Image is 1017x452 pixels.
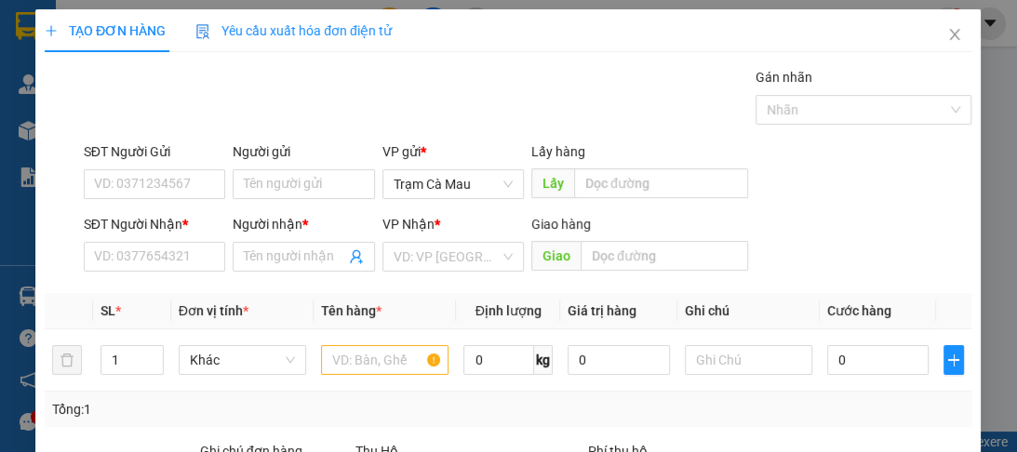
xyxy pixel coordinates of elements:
[534,345,553,375] span: kg
[349,249,364,264] span: user-add
[45,24,58,37] span: plus
[948,27,963,42] span: close
[84,214,225,234] div: SĐT Người Nhận
[475,303,542,318] span: Định lượng
[321,345,448,375] input: VD: Bàn, Ghế
[944,345,965,375] button: plus
[195,23,392,38] span: Yêu cầu xuất hóa đơn điện tử
[531,217,591,232] span: Giao hàng
[52,345,82,375] button: delete
[321,303,381,318] span: Tên hàng
[45,23,166,38] span: TẠO ĐƠN HÀNG
[233,141,374,162] div: Người gửi
[382,217,435,232] span: VP Nhận
[685,345,812,375] input: Ghi Chú
[382,141,524,162] div: VP gửi
[531,144,585,159] span: Lấy hàng
[531,241,581,271] span: Giao
[677,293,820,329] th: Ghi chú
[531,168,574,198] span: Lấy
[756,70,812,85] label: Gán nhãn
[930,9,982,61] button: Close
[568,303,636,318] span: Giá trị hàng
[100,303,115,318] span: SL
[52,399,395,419] div: Tổng: 1
[179,303,248,318] span: Đơn vị tính
[233,214,374,234] div: Người nhận
[394,170,513,198] span: Trạm Cà Mau
[195,24,210,39] img: icon
[568,345,670,375] input: 0
[190,346,295,374] span: Khác
[84,141,225,162] div: SĐT Người Gửi
[945,352,964,367] span: plus
[581,241,748,271] input: Dọc đường
[574,168,748,198] input: Dọc đường
[827,303,891,318] span: Cước hàng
